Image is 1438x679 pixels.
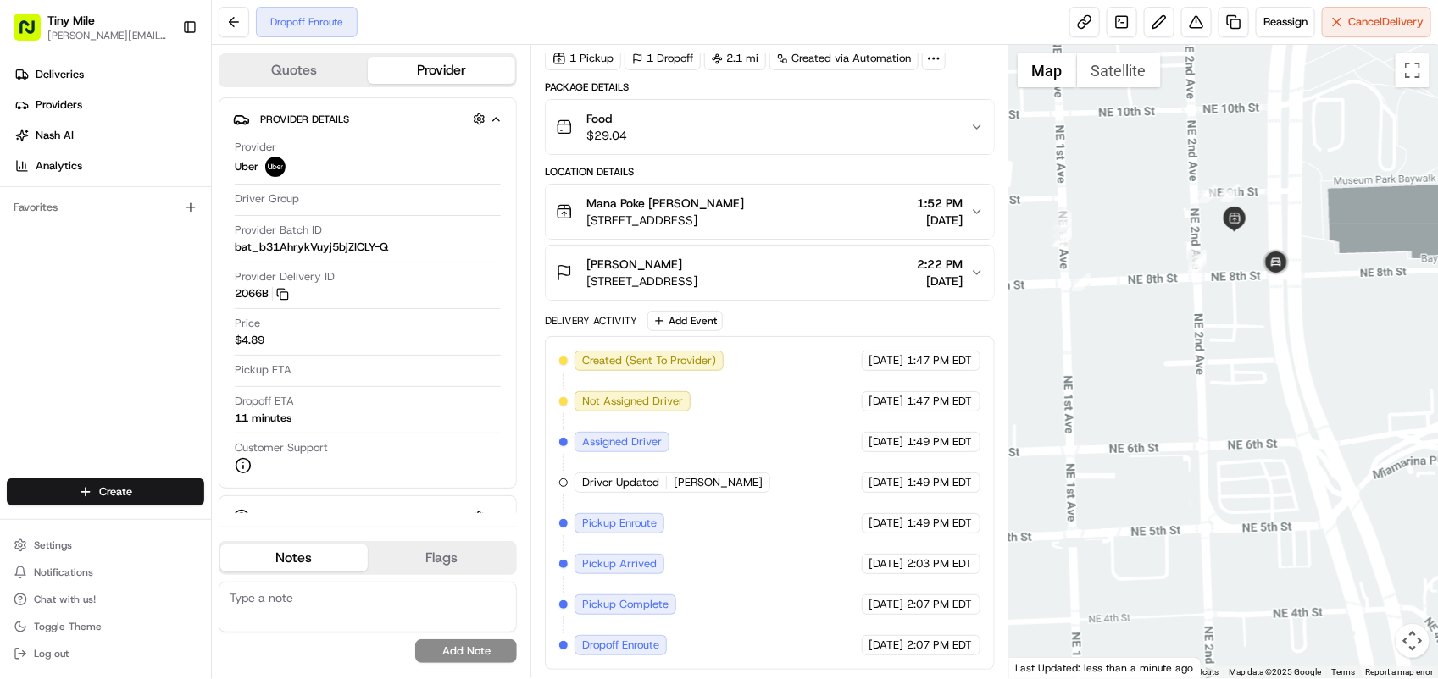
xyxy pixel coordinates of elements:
span: Pickup Enroute [582,516,657,531]
span: Provider Details [260,113,349,126]
button: Reassign [1256,7,1315,37]
span: Knowledge Base [34,378,130,395]
div: 11 minutes [235,411,291,426]
button: Flags [368,544,515,571]
span: Notifications [34,566,93,579]
span: • [56,262,62,276]
span: Chat with us! [34,593,96,606]
div: Package Details [545,80,994,94]
button: Provider Details [233,105,502,133]
span: [DATE] [869,475,904,490]
a: Powered byPylon [119,419,205,433]
span: 2:07 PM EDT [908,638,973,653]
span: Price [235,316,260,331]
button: See all [263,217,308,237]
button: Tiny Mile [47,12,95,29]
span: Provider Delivery ID [235,269,335,284]
a: Open this area in Google Maps (opens a new window) [1013,656,1069,678]
img: Nash [17,17,51,51]
span: Cancel Delivery [1348,14,1424,30]
a: Report a map error [1365,667,1433,676]
button: Add Event [647,311,723,331]
span: [PERSON_NAME] [674,475,763,490]
button: Show satellite imagery [1077,53,1161,87]
img: uber-new-logo.jpeg [265,157,286,177]
span: [PERSON_NAME] [586,256,682,273]
span: 1:49 PM EDT [908,434,973,450]
span: Not Assigned Driver [582,394,683,409]
img: Google [1013,656,1069,678]
div: 1 [1072,273,1091,291]
a: Nash AI [7,122,211,149]
a: Created via Automation [769,47,919,70]
span: Driver Updated [582,475,659,490]
span: [DATE] [869,434,904,450]
div: Past conversations [17,220,108,234]
button: CancelDelivery [1322,7,1431,37]
span: [DATE] [869,556,904,571]
img: 5e9a9d7314ff4150bce227a61376b483.jpg [36,162,66,192]
a: Deliveries [7,61,211,88]
span: 2:07 PM EDT [908,597,973,612]
div: Last Updated: less than a minute ago [1009,657,1202,678]
span: Mana Poke [PERSON_NAME] [586,195,744,212]
a: 💻API Documentation [136,372,279,402]
button: Map camera controls [1396,624,1430,658]
div: 2 [1053,212,1072,230]
span: Driver Details [260,511,336,524]
button: [PERSON_NAME][EMAIL_ADDRESS] [47,29,169,42]
div: 8 [1188,254,1207,273]
span: 1:49 PM EDT [908,475,973,490]
span: Dropoff Enroute [582,638,659,653]
button: Create [7,478,204,505]
a: 📗Knowledge Base [10,372,136,402]
span: API Documentation [160,378,272,395]
span: [DATE] [869,597,904,612]
span: 1:47 PM EDT [908,353,973,368]
span: Driver Group [235,191,299,207]
span: 1:47 PM EDT [908,394,973,409]
div: 5 [1053,229,1072,247]
button: Start new chat [288,167,308,187]
span: Toggle Theme [34,620,102,633]
span: Pickup Complete [582,597,669,612]
button: Toggle fullscreen view [1396,53,1430,87]
button: Toggle Theme [7,615,204,638]
div: Favorites [7,194,204,221]
button: 2066B [235,286,289,301]
span: Assigned Driver [582,434,662,450]
a: Analytics [7,152,211,179]
button: Tiny Mile[PERSON_NAME][EMAIL_ADDRESS] [7,7,175,47]
span: Dropoff ETA [235,394,294,409]
div: Start new chat [76,162,278,179]
div: 1 Dropoff [625,47,701,70]
div: 📗 [17,380,31,394]
button: Show street map [1018,53,1077,87]
button: Food$29.04 [546,100,993,154]
span: 1:49 PM EDT [908,516,973,531]
span: $29.04 [586,127,627,144]
span: Providers [36,97,82,113]
div: We're available if you need us! [76,179,233,192]
span: Pickup ETA [235,362,291,378]
div: 7 [1188,250,1207,268]
button: Quotes [220,57,368,84]
span: [DATE] [869,353,904,368]
button: Settings [7,533,204,557]
span: [STREET_ADDRESS] [586,273,697,290]
span: $4.89 [235,333,264,348]
span: Uber [235,159,258,174]
img: 1736555255976-a54dd68f-1ca7-489b-9aae-adbdc363a1c4 [17,162,47,192]
span: Create [99,484,132,500]
span: Provider [235,140,276,155]
button: Driver Details [233,503,502,531]
div: Location Details [545,165,994,179]
span: Customer Support [235,440,328,455]
span: Analytics [36,158,82,174]
button: [PERSON_NAME][STREET_ADDRESS]2:22 PM[DATE] [546,246,993,300]
button: Log out [7,642,204,665]
span: Provider Batch ID [235,223,322,238]
a: Providers [7,91,211,119]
